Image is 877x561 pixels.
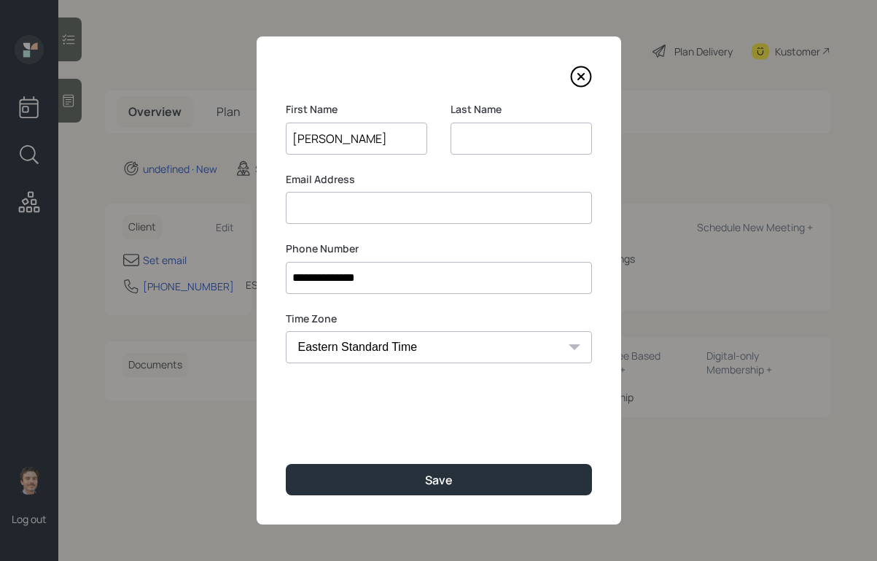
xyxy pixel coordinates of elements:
label: Time Zone [286,312,592,326]
label: Last Name [451,102,592,117]
button: Save [286,464,592,495]
label: Phone Number [286,241,592,256]
div: Save [425,472,453,488]
label: First Name [286,102,427,117]
label: Email Address [286,172,592,187]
